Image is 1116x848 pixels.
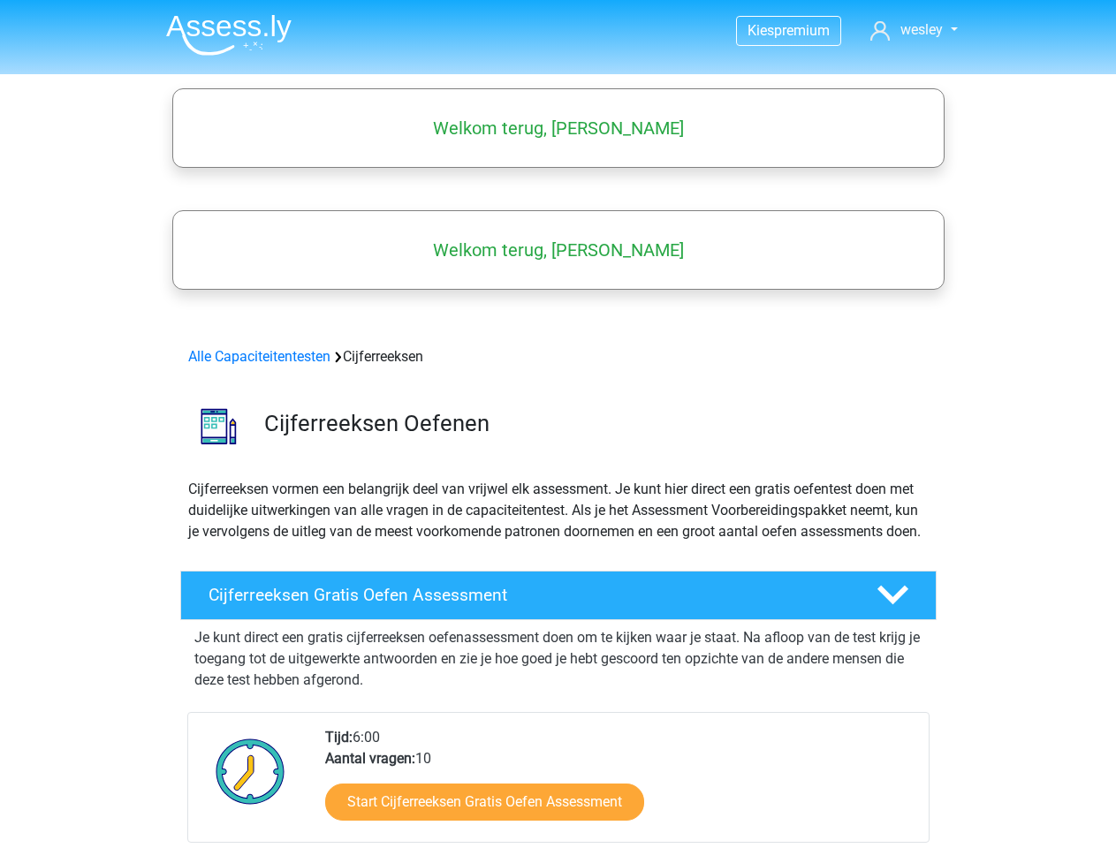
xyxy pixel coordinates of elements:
a: Alle Capaciteitentesten [188,348,330,365]
img: cijferreeksen [181,389,256,464]
span: wesley [900,21,943,38]
h3: Cijferreeksen Oefenen [264,410,922,437]
p: Cijferreeksen vormen een belangrijk deel van vrijwel elk assessment. Je kunt hier direct een grat... [188,479,929,542]
h4: Cijferreeksen Gratis Oefen Assessment [209,585,848,605]
div: 6:00 10 [312,727,928,842]
h5: Welkom terug, [PERSON_NAME] [181,239,936,261]
h5: Welkom terug, [PERSON_NAME] [181,117,936,139]
a: Cijferreeksen Gratis Oefen Assessment [173,571,944,620]
div: Cijferreeksen [181,346,936,367]
img: Assessly [166,14,292,56]
span: premium [774,22,830,39]
img: Klok [206,727,295,815]
a: Start Cijferreeksen Gratis Oefen Assessment [325,784,644,821]
a: Kiespremium [737,19,840,42]
a: wesley [863,19,964,41]
b: Aantal vragen: [325,750,415,767]
p: Je kunt direct een gratis cijferreeksen oefenassessment doen om te kijken waar je staat. Na afloo... [194,627,922,691]
span: Kies [748,22,774,39]
b: Tijd: [325,729,353,746]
